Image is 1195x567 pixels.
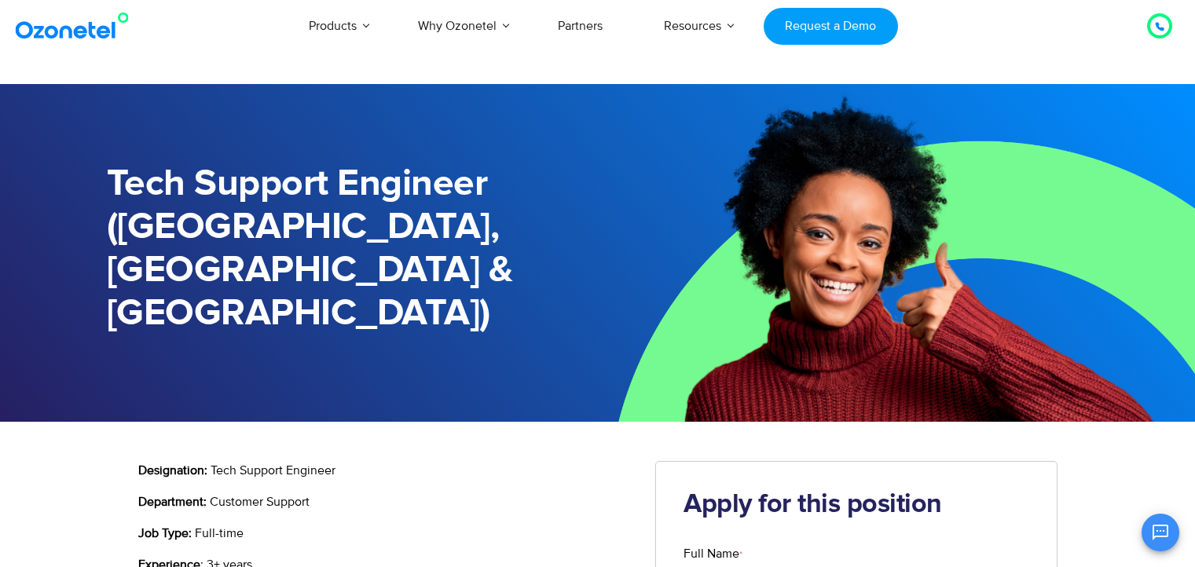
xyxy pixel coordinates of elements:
[211,463,335,478] span: Tech Support Engineer
[107,163,598,335] h1: Tech Support Engineer ([GEOGRAPHIC_DATA], [GEOGRAPHIC_DATA] & [GEOGRAPHIC_DATA])
[684,544,1029,563] label: Full Name
[138,494,207,510] b: Department:
[195,525,244,541] span: Full-time
[764,8,898,45] a: Request a Demo
[1142,514,1179,551] button: Open chat
[138,463,207,478] b: Designation:
[189,525,192,541] b: :
[684,489,1029,521] h2: Apply for this position
[138,525,189,541] b: Job Type
[210,494,310,510] span: Customer Support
